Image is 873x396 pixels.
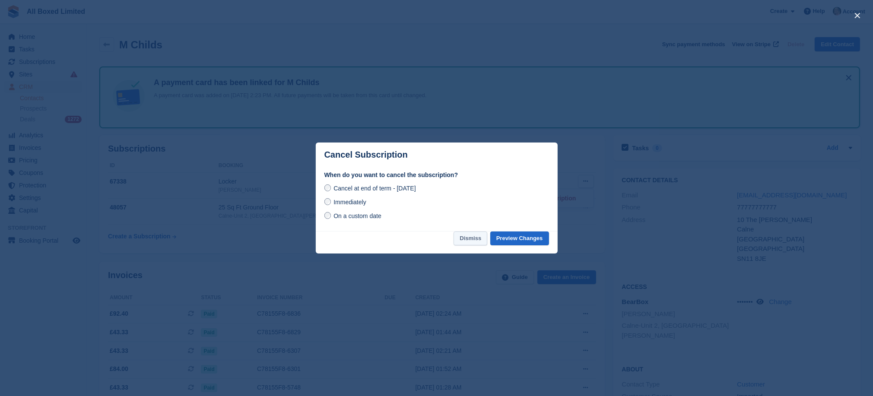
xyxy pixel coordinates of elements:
input: On a custom date [324,212,331,219]
p: Cancel Subscription [324,150,408,160]
input: Immediately [324,198,331,205]
label: When do you want to cancel the subscription? [324,171,549,180]
button: close [851,9,864,22]
span: Immediately [333,199,366,206]
span: Cancel at end of term - [DATE] [333,185,416,192]
span: On a custom date [333,212,381,219]
button: Preview Changes [490,231,549,246]
button: Dismiss [454,231,487,246]
input: Cancel at end of term - [DATE] [324,184,331,191]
